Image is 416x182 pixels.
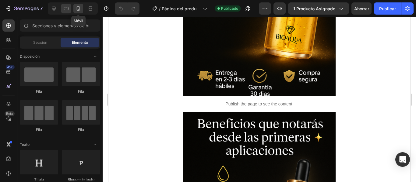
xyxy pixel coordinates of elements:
[68,177,94,182] font: Bloque de texto
[78,127,84,132] font: Fila
[34,177,44,182] font: Título
[162,6,200,24] font: Página del producto - 26 de septiembre, 11:06:43
[36,127,42,132] font: Fila
[90,52,100,61] span: Abrir palanca
[221,6,238,11] font: Publicado
[115,2,139,15] div: Deshacer/Rehacer
[20,19,100,32] input: Secciones y elementos de búsqueda
[7,65,13,69] font: 450
[108,17,411,182] iframe: Área de diseño
[33,40,47,45] font: Sección
[374,2,401,15] button: Publicar
[395,152,410,167] div: Abrir Intercom Messenger
[293,6,335,11] font: 1 producto asignado
[40,5,43,12] font: 7
[2,2,45,15] button: 7
[20,54,40,59] font: Disposición
[288,2,349,15] button: 1 producto asignado
[36,89,42,94] font: Fila
[379,6,396,11] font: Publicar
[159,6,160,11] font: /
[20,142,30,147] font: Texto
[351,2,372,15] button: Ahorrar
[72,40,88,45] font: Elemento
[90,140,100,149] span: Abrir palanca
[6,112,13,116] font: Beta
[354,6,369,11] font: Ahorrar
[78,89,84,94] font: Fila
